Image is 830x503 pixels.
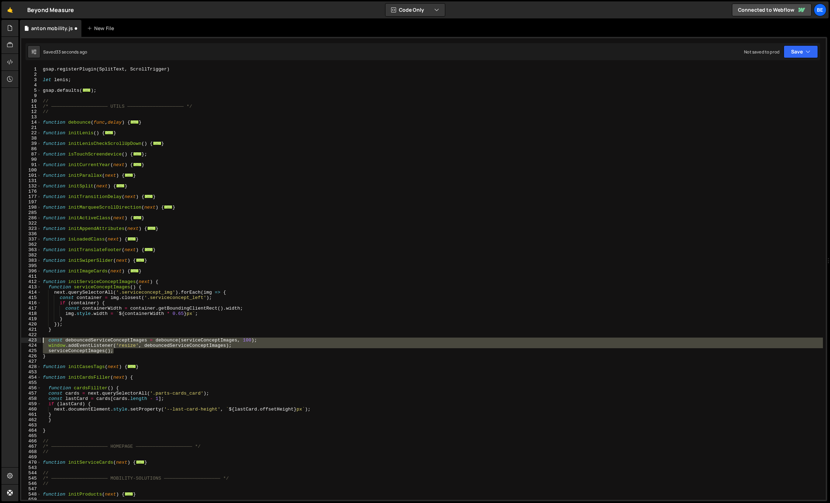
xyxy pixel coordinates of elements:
div: 197 [21,199,41,205]
span: ... [136,258,144,262]
div: 90 [21,157,41,162]
div: Beyond Measure [27,6,74,14]
div: 460 [21,407,41,412]
div: 33 seconds ago [56,49,87,55]
div: 12 [21,109,41,114]
a: 🤙 [1,1,19,18]
div: 418 [21,311,41,316]
span: ... [144,194,153,198]
div: 13 [21,114,41,120]
span: ... [133,216,142,220]
div: 414 [21,290,41,295]
span: ... [133,152,142,156]
span: ... [144,248,153,252]
div: 465 [21,433,41,439]
span: ... [116,184,125,188]
a: Be [814,4,826,16]
div: 464 [21,428,41,433]
div: 455 [21,380,41,385]
div: 337 [21,237,41,242]
div: 411 [21,274,41,279]
div: 11 [21,104,41,109]
div: 466 [21,439,41,444]
div: 176 [21,189,41,194]
div: 546 [21,481,41,486]
div: 461 [21,412,41,417]
div: 39 [21,141,41,146]
div: 132 [21,183,41,189]
div: 456 [21,385,41,391]
div: 470 [21,460,41,465]
div: 3 [21,77,41,83]
div: 4 [21,83,41,88]
div: 86 [21,146,41,152]
div: Saved [43,49,87,55]
span: ... [133,163,142,166]
div: 87 [21,152,41,157]
div: Not saved to prod [744,49,779,55]
div: 5 [21,88,41,93]
div: 323 [21,226,41,231]
span: ... [127,237,136,241]
div: 21 [21,125,41,130]
div: 363 [21,247,41,253]
span: ... [127,364,136,368]
span: ... [147,226,156,230]
div: 419 [21,316,41,322]
div: 286 [21,215,41,221]
div: New File [87,25,117,32]
div: 457 [21,391,41,396]
div: 22 [21,130,41,136]
div: 544 [21,470,41,476]
div: 420 [21,322,41,327]
span: ... [125,173,133,177]
div: 413 [21,284,41,290]
div: 336 [21,231,41,237]
div: 543 [21,465,41,470]
div: 425 [21,348,41,354]
div: 322 [21,221,41,226]
div: 412 [21,279,41,284]
div: 454 [21,375,41,380]
div: 14 [21,120,41,125]
span: ... [153,141,161,145]
div: 453 [21,369,41,375]
div: 396 [21,269,41,274]
div: 177 [21,194,41,199]
button: Code Only [385,4,445,16]
div: 131 [21,178,41,183]
div: 416 [21,300,41,306]
div: 362 [21,242,41,247]
div: 10 [21,98,41,104]
span: ... [125,492,133,496]
div: 545 [21,476,41,481]
span: ... [105,131,113,135]
div: 462 [21,417,41,423]
div: 9 [21,93,41,98]
div: 547 [21,486,41,492]
div: 383 [21,258,41,263]
div: 38 [21,136,41,141]
div: 463 [21,423,41,428]
span: ... [164,205,172,209]
div: 382 [21,253,41,258]
div: 422 [21,332,41,338]
div: 459 [21,401,41,407]
div: 659 [21,497,41,502]
div: 198 [21,205,41,210]
div: 467 [21,444,41,449]
div: 417 [21,306,41,311]
span: ... [130,120,139,124]
div: 423 [21,338,41,343]
div: 91 [21,162,41,168]
div: 1 [21,67,41,72]
a: Connected to Webflow [732,4,812,16]
div: 100 [21,168,41,173]
div: 101 [21,173,41,178]
div: 468 [21,449,41,454]
div: 426 [21,354,41,359]
div: 458 [21,396,41,401]
div: 469 [21,454,41,460]
div: 395 [21,263,41,269]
